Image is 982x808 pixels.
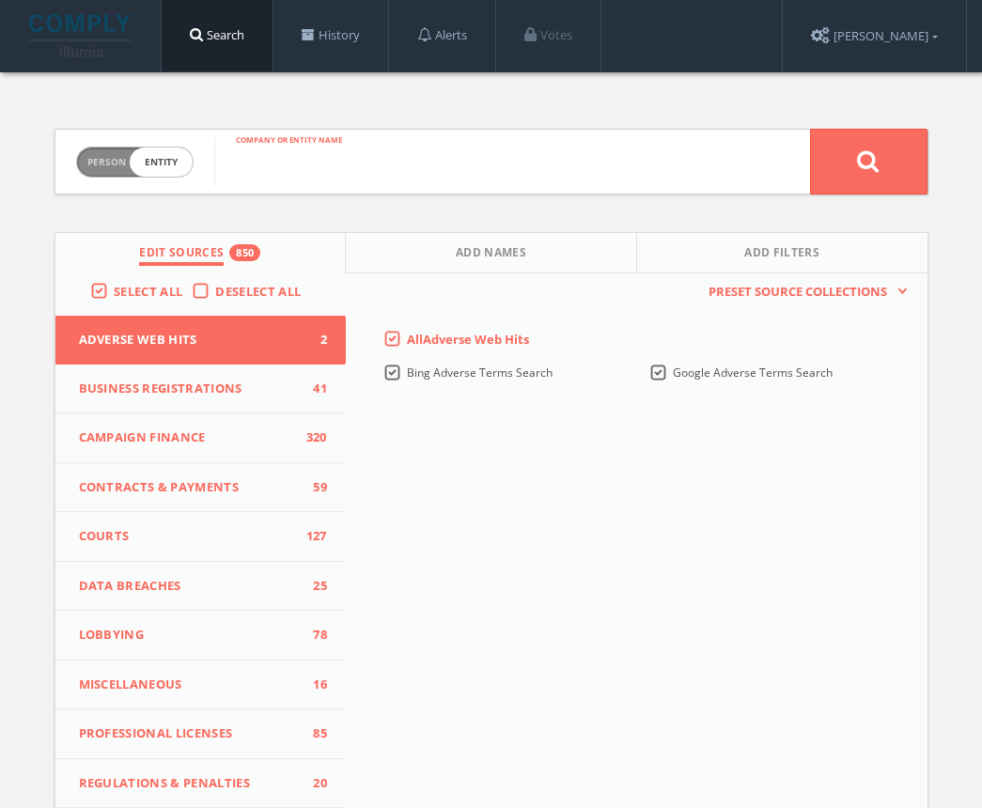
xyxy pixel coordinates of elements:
span: Preset Source Collections [699,283,896,302]
span: 25 [299,577,327,596]
span: Lobbying [79,626,299,645]
span: Select All [114,283,182,300]
button: Professional Licenses85 [55,709,346,759]
span: entity [130,148,193,177]
button: Adverse Web Hits2 [55,316,346,365]
span: Miscellaneous [79,676,299,694]
div: 850 [229,244,260,261]
span: Adverse Web Hits [79,331,299,350]
span: 41 [299,380,327,398]
button: Lobbying78 [55,611,346,660]
span: Add Names [456,244,526,266]
button: Add Names [346,233,637,273]
span: Regulations & Penalties [79,774,299,793]
span: Courts [79,527,299,546]
span: 127 [299,527,327,546]
span: Professional Licenses [79,724,299,743]
span: 20 [299,774,327,793]
button: Miscellaneous16 [55,660,346,710]
button: Data Breaches25 [55,562,346,612]
button: Add Filters [637,233,927,273]
span: Bing Adverse Terms Search [407,365,553,381]
span: 320 [299,428,327,447]
span: Data Breaches [79,577,299,596]
span: 85 [299,724,327,743]
img: illumis [29,14,134,57]
span: Contracts & Payments [79,478,299,497]
button: Edit Sources850 [55,233,347,273]
span: Business Registrations [79,380,299,398]
span: 2 [299,331,327,350]
button: Preset Source Collections [699,283,908,302]
span: Edit Sources [139,244,224,266]
span: Deselect All [215,283,301,300]
button: Campaign Finance320 [55,413,346,463]
span: 78 [299,626,327,645]
span: Campaign Finance [79,428,299,447]
span: 16 [299,676,327,694]
button: Contracts & Payments59 [55,463,346,513]
span: All Adverse Web Hits [407,331,529,348]
span: Person [87,155,126,169]
button: Courts127 [55,512,346,562]
span: Google Adverse Terms Search [673,365,833,381]
button: Business Registrations41 [55,365,346,414]
span: 59 [299,478,327,497]
span: Add Filters [744,244,819,266]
